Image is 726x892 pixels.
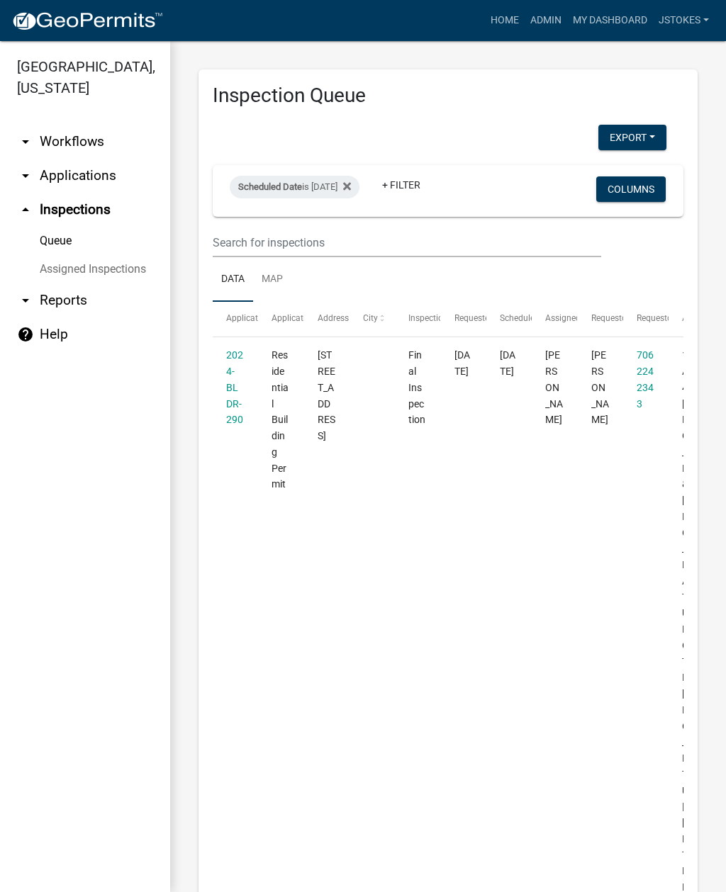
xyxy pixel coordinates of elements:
span: Requested Date [454,313,514,323]
button: Export [598,125,666,150]
datatable-header-cell: Application [213,302,258,336]
a: Admin [525,7,567,34]
span: Scheduled Date [238,181,302,192]
a: Data [213,257,253,303]
i: arrow_drop_up [17,201,34,218]
a: My Dashboard [567,7,653,34]
a: Map [253,257,291,303]
a: + Filter [371,172,432,198]
span: 10/09/2025 [454,349,470,377]
span: Residential Building Permit [272,349,289,490]
i: arrow_drop_down [17,292,34,309]
span: Inspection Type [408,313,469,323]
button: Columns [596,176,666,202]
a: jstokes [653,7,715,34]
datatable-header-cell: Requestor Name [577,302,622,336]
datatable-header-cell: Scheduled Time [486,302,532,336]
span: Requestor Name [591,313,655,323]
a: 2024-BLDR-290 [226,349,243,425]
span: 161 S ROCK ISLAND DR [318,349,335,441]
span: John Gilliam [591,349,609,425]
div: is [DATE] [230,176,359,198]
datatable-header-cell: Application Type [258,302,303,336]
input: Search for inspections [213,228,601,257]
i: help [17,326,34,343]
datatable-header-cell: Assigned Inspector [532,302,577,336]
i: arrow_drop_down [17,133,34,150]
datatable-header-cell: City [350,302,395,336]
span: Assigned Inspector [545,313,618,323]
datatable-header-cell: Requested Date [440,302,486,336]
div: [DATE] [500,347,518,380]
datatable-header-cell: Address [304,302,350,336]
a: Home [485,7,525,34]
a: 7062242343 [637,349,654,409]
span: Address [318,313,349,323]
datatable-header-cell: Inspection Type [395,302,440,336]
datatable-header-cell: Requestor Phone [623,302,669,336]
h3: Inspection Queue [213,84,683,108]
span: Requestor Phone [637,313,702,323]
span: Application [226,313,270,323]
i: arrow_drop_down [17,167,34,184]
span: Application Type [272,313,336,323]
span: Final Inspection [408,349,425,425]
datatable-header-cell: Application Description [669,302,714,336]
span: Michele Rivera [545,349,563,425]
span: Scheduled Time [500,313,561,323]
span: City [363,313,378,323]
